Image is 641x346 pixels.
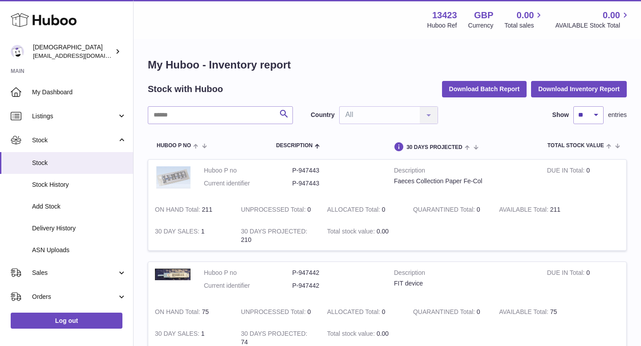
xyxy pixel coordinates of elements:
[499,308,550,318] strong: AVAILABLE Total
[377,228,389,235] span: 0.00
[442,81,527,97] button: Download Batch Report
[292,179,381,188] dd: P-947443
[276,143,312,149] span: Description
[327,228,377,237] strong: Total stock value
[603,9,620,21] span: 0.00
[468,21,494,30] div: Currency
[33,43,113,60] div: [DEMOGRAPHIC_DATA]
[155,308,202,318] strong: ON HAND Total
[504,21,544,30] span: Total sales
[204,282,292,290] dt: Current identifier
[32,269,117,277] span: Sales
[413,206,477,215] strong: QUARANTINED Total
[499,206,550,215] strong: AVAILABLE Total
[327,308,382,318] strong: ALLOCATED Total
[234,221,320,251] td: 210
[292,282,381,290] dd: P-947442
[11,45,24,58] img: olgazyuz@outlook.com
[504,9,544,30] a: 0.00 Total sales
[552,111,569,119] label: Show
[32,112,117,121] span: Listings
[32,293,117,301] span: Orders
[540,160,626,199] td: 0
[234,301,320,323] td: 0
[547,167,586,176] strong: DUE IN Total
[32,224,126,233] span: Delivery History
[155,206,202,215] strong: ON HAND Total
[517,9,534,21] span: 0.00
[11,313,122,329] a: Log out
[320,199,406,221] td: 0
[531,81,627,97] button: Download Inventory Report
[608,111,627,119] span: entries
[555,21,630,30] span: AVAILABLE Stock Total
[555,9,630,30] a: 0.00 AVAILABLE Stock Total
[492,199,578,221] td: 211
[148,83,223,95] h2: Stock with Huboo
[394,279,534,288] div: FIT device
[477,206,480,213] span: 0
[394,269,534,279] strong: Description
[241,206,307,215] strong: UNPROCESSED Total
[327,330,377,339] strong: Total stock value
[474,9,493,21] strong: GBP
[394,177,534,185] div: Faeces Collection Paper Fe-Col
[32,202,126,211] span: Add Stock
[32,181,126,189] span: Stock History
[32,136,117,145] span: Stock
[148,221,234,251] td: 1
[155,166,191,189] img: product image
[241,330,307,339] strong: 30 DAYS PROJECTED
[377,330,389,337] span: 0.00
[148,301,234,323] td: 75
[320,301,406,323] td: 0
[157,143,191,149] span: Huboo P no
[32,88,126,97] span: My Dashboard
[204,179,292,188] dt: Current identifier
[234,199,320,221] td: 0
[148,58,627,72] h1: My Huboo - Inventory report
[33,52,131,59] span: [EMAIL_ADDRESS][DOMAIN_NAME]
[547,269,586,278] strong: DUE IN Total
[155,330,201,339] strong: 30 DAY SALES
[204,166,292,175] dt: Huboo P no
[155,228,201,237] strong: 30 DAY SALES
[204,269,292,277] dt: Huboo P no
[155,269,191,280] img: product image
[406,145,462,150] span: 30 DAYS PROJECTED
[432,9,457,21] strong: 13423
[311,111,335,119] label: Country
[492,301,578,323] td: 75
[292,166,381,175] dd: P-947443
[32,246,126,254] span: ASN Uploads
[427,21,457,30] div: Huboo Ref
[292,269,381,277] dd: P-947442
[394,166,534,177] strong: Description
[148,199,234,221] td: 211
[241,308,307,318] strong: UNPROCESSED Total
[477,308,480,315] span: 0
[548,143,604,149] span: Total stock value
[540,262,626,301] td: 0
[32,159,126,167] span: Stock
[241,228,307,237] strong: 30 DAYS PROJECTED
[413,308,477,318] strong: QUARANTINED Total
[327,206,382,215] strong: ALLOCATED Total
